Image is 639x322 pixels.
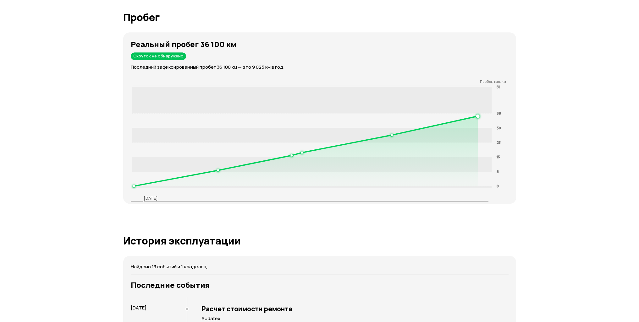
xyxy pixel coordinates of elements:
[131,36,150,44] strong: Новинка
[497,111,501,115] tspan: 38
[158,204,281,211] p: Купите пакет отчётов, чтобы сэкономить до 65%.
[209,48,220,53] span: Ну‑ка
[370,214,425,224] button: Узнать о возможностях
[123,235,516,246] h1: История эксплуатации
[497,125,501,130] tspan: 30
[201,305,509,313] h3: Расчет стоимости ремонта
[269,9,294,14] span: Проверить
[131,64,516,71] p: Последний зафиксированный пробег 36 100 км — это 9 025 км в год.
[370,204,521,211] p: Подготовили разные предложения — выберите подходящее.
[131,281,509,289] h3: Последние события
[121,140,240,155] input: VIN, госномер, номер кузова
[158,214,193,224] button: Купить пакет
[201,315,509,322] p: Audatex
[497,169,499,174] tspan: 8
[131,39,236,49] strong: Реальный пробег 36 100 км
[240,140,278,155] button: Проверить
[171,160,208,167] a: Пример отчёта
[131,263,509,270] p: Найдено 13 событий и 1 владелец.
[497,140,501,145] tspan: 23
[121,68,376,102] h1: Проверка истории авто по VIN и госномеру
[176,5,264,18] input: VIN, госномер, номер кузова
[144,195,158,201] p: [DATE]
[121,108,316,132] p: У Автотеки самая полная база данных об авто с пробегом. Мы покажем ДТП, залог, ремонты, скрутку п...
[370,192,521,200] h5: Автотека для бизнеса
[158,192,281,200] h5: Больше проверок — ниже цена
[131,79,506,84] p: Пробег, тыс. км
[246,145,272,150] span: Проверить
[373,217,421,221] span: Узнать о возможностях
[131,52,186,60] div: Скруток не обнаружено
[142,51,203,56] p: Бесплатно ヽ(♡‿♡)ノ
[472,8,489,14] a: Отчёты
[497,184,499,188] tspan: 0
[131,304,146,311] span: [DATE]
[497,84,500,89] tspan: 51
[504,9,518,14] span: Войти
[449,8,467,14] a: Помощь
[497,154,500,159] tspan: 15
[121,160,164,167] a: Как узнать номер
[121,274,523,285] h2: Чем полезна Автотека
[264,5,299,18] button: Проверить
[499,5,523,18] button: Войти
[123,12,516,23] h1: Пробег
[142,45,203,51] h6: Узнайте пробег и скрутки
[162,217,189,221] span: Купить пакет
